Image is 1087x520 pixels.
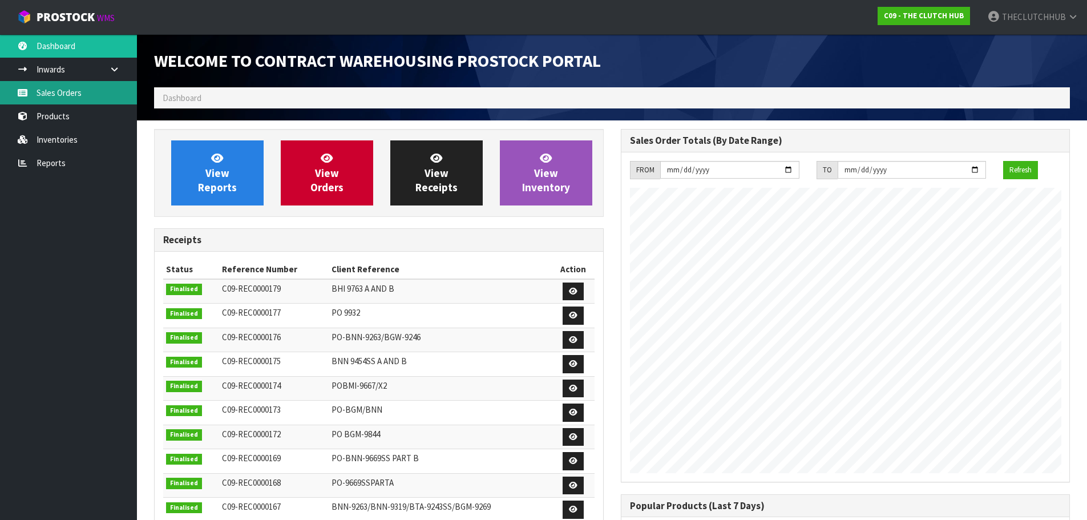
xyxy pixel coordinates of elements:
span: Finalised [166,357,202,368]
span: C09-REC0000179 [222,283,281,294]
span: Dashboard [163,92,201,103]
span: View Orders [310,151,344,194]
th: Reference Number [219,260,329,279]
span: C09-REC0000169 [222,453,281,463]
span: PO 9932 [332,307,360,318]
span: BNN-9263/BNN-9319/BTA-9243SS/BGM-9269 [332,501,491,512]
span: C09-REC0000167 [222,501,281,512]
span: BNN 9454SS A AND B [332,356,407,366]
a: ViewInventory [500,140,592,205]
span: View Inventory [522,151,570,194]
small: WMS [97,13,115,23]
h3: Receipts [163,235,595,245]
img: cube-alt.png [17,10,31,24]
span: C09-REC0000172 [222,429,281,440]
div: FROM [630,161,660,179]
span: C09-REC0000176 [222,332,281,342]
th: Status [163,260,219,279]
span: Finalised [166,284,202,295]
span: Finalised [166,405,202,417]
h3: Sales Order Totals (By Date Range) [630,135,1061,146]
span: PO-BGM/BNN [332,404,382,415]
span: PO-9669SSPARTA [332,477,394,488]
a: ViewReceipts [390,140,483,205]
a: ViewReports [171,140,264,205]
button: Refresh [1003,161,1038,179]
span: POBMI-9667/X2 [332,380,387,391]
span: Welcome to Contract Warehousing ProStock Portal [154,50,601,71]
span: Finalised [166,308,202,320]
span: Finalised [166,429,202,441]
span: Finalised [166,381,202,392]
a: ViewOrders [281,140,373,205]
span: Finalised [166,454,202,465]
span: C09-REC0000175 [222,356,281,366]
span: C09-REC0000174 [222,380,281,391]
span: C09-REC0000168 [222,477,281,488]
span: Finalised [166,478,202,489]
span: THECLUTCHHUB [1002,11,1066,22]
th: Action [552,260,594,279]
span: ProStock [37,10,95,25]
span: View Reports [198,151,237,194]
div: TO [817,161,838,179]
span: PO-BNN-9669SS PART B [332,453,419,463]
span: BHI 9763 A AND B [332,283,394,294]
span: C09-REC0000173 [222,404,281,415]
span: Finalised [166,502,202,514]
span: PO BGM-9844 [332,429,380,440]
span: PO-BNN-9263/BGW-9246 [332,332,421,342]
span: Finalised [166,332,202,344]
span: View Receipts [415,151,458,194]
strong: C09 - THE CLUTCH HUB [884,11,964,21]
h3: Popular Products (Last 7 Days) [630,501,1061,511]
th: Client Reference [329,260,552,279]
span: C09-REC0000177 [222,307,281,318]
